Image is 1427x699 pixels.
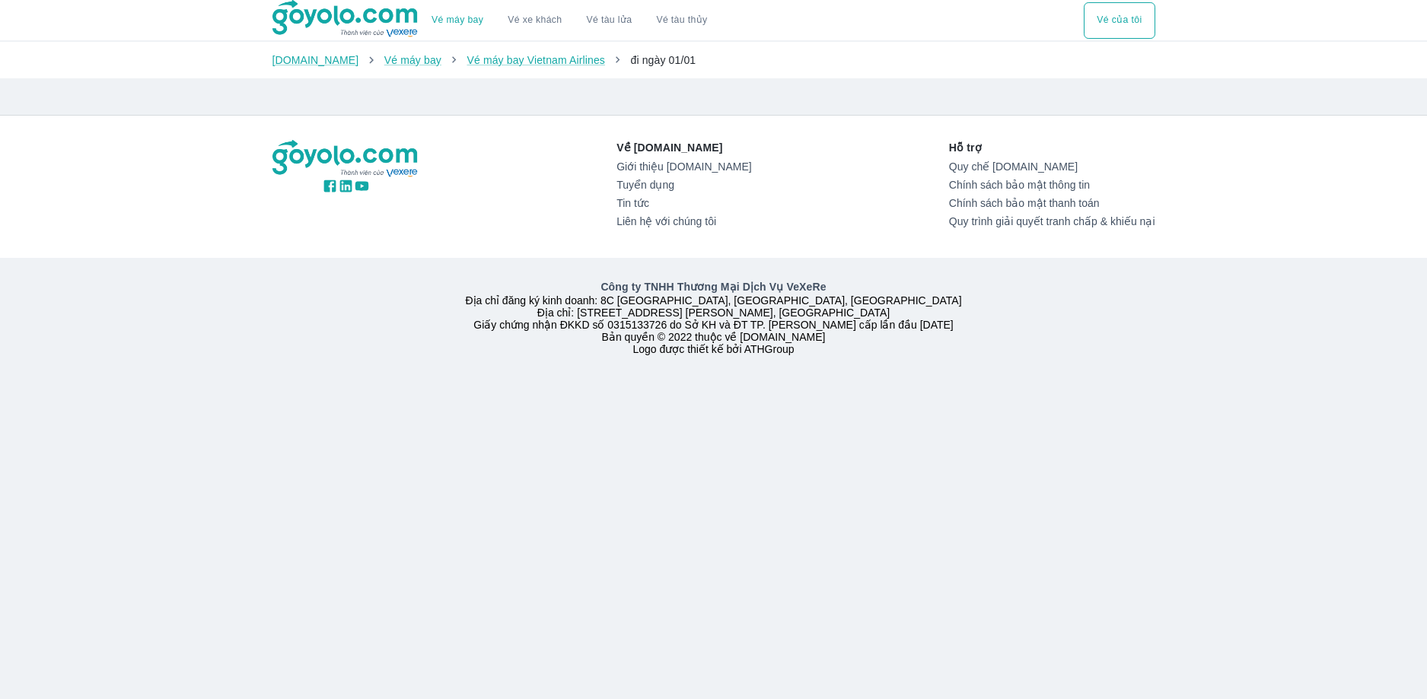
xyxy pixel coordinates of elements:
nav: breadcrumb [272,52,1155,68]
button: Vé của tôi [1084,2,1155,39]
a: Chính sách bảo mật thanh toán [949,197,1155,209]
button: Vé tàu thủy [644,2,719,39]
div: Địa chỉ đăng ký kinh doanh: 8C [GEOGRAPHIC_DATA], [GEOGRAPHIC_DATA], [GEOGRAPHIC_DATA] Địa chỉ: [... [263,279,1164,355]
div: choose transportation mode [1084,2,1155,39]
a: Vé xe khách [508,14,562,26]
a: Vé máy bay [384,54,441,66]
a: Chính sách bảo mật thông tin [949,179,1155,191]
a: Quy chế [DOMAIN_NAME] [949,160,1155,173]
p: Về [DOMAIN_NAME] [616,140,751,155]
img: logo [272,140,420,178]
p: Công ty TNHH Thương Mại Dịch Vụ VeXeRe [276,279,1152,294]
a: Tuyển dụng [616,179,751,191]
a: Vé tàu lửa [575,2,645,39]
span: đi ngày 01/01 [630,54,696,66]
a: Vé máy bay Vietnam Airlines [467,54,605,66]
a: [DOMAIN_NAME] [272,54,359,66]
a: Quy trình giải quyết tranh chấp & khiếu nại [949,215,1155,227]
a: Giới thiệu [DOMAIN_NAME] [616,160,751,173]
p: Hỗ trợ [949,140,1155,155]
a: Vé máy bay [432,14,483,26]
div: choose transportation mode [419,2,719,39]
a: Liên hệ với chúng tôi [616,215,751,227]
a: Tin tức [616,197,751,209]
